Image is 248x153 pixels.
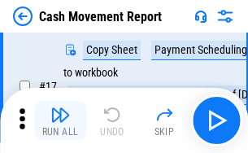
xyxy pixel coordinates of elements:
[194,10,207,23] img: Support
[203,107,229,133] img: Main button
[154,127,175,137] div: Skip
[83,41,141,60] div: Copy Sheet
[42,127,79,137] div: Run All
[39,9,162,24] div: Cash Movement Report
[13,7,33,26] img: Back
[215,7,235,26] img: Settings menu
[39,80,57,93] span: # 17
[138,101,190,140] button: Skip
[63,67,118,79] div: to workbook
[50,105,70,125] img: Run All
[34,101,86,140] button: Run All
[154,105,174,125] img: Skip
